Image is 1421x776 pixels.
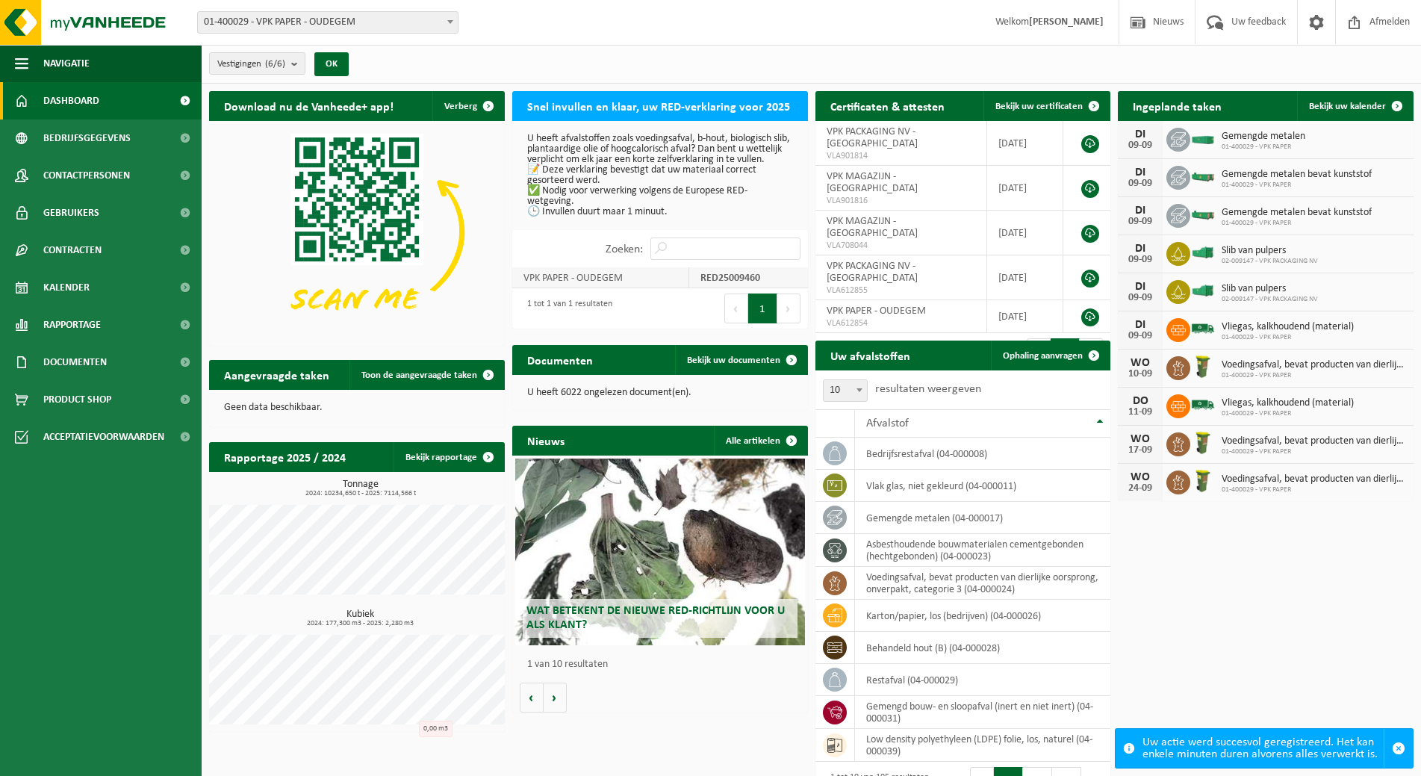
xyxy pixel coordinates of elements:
button: 1 [748,294,777,323]
span: Vliegas, kalkhoudend (material) [1222,397,1354,409]
span: Acceptatievoorwaarden [43,418,164,456]
span: 10 [823,379,868,402]
div: 17-09 [1125,445,1155,456]
h2: Aangevraagde taken [209,360,344,389]
img: Download de VHEPlus App [209,121,505,343]
td: [DATE] [987,255,1064,300]
label: Zoeken: [606,243,643,255]
span: Voedingsafval, bevat producten van dierlijke oorsprong, onverpakt, categorie 3 [1222,474,1406,485]
img: WB-0060-HPE-GN-50 [1190,430,1216,456]
span: 01-400029 - VPK PAPER [1222,143,1305,152]
strong: [PERSON_NAME] [1029,16,1104,28]
a: Bekijk uw kalender [1297,91,1412,121]
span: 10 [824,380,867,401]
span: VPK PACKAGING NV - [GEOGRAPHIC_DATA] [827,261,918,284]
p: U heeft 6022 ongelezen document(en). [527,388,793,398]
a: Wat betekent de nieuwe RED-richtlijn voor u als klant? [515,459,805,645]
div: 09-09 [1125,140,1155,151]
td: [DATE] [987,121,1064,166]
span: VLA901816 [827,195,975,207]
img: HK-XO-16-GN-00 [1190,284,1216,297]
div: 0,00 m3 [419,721,453,737]
h2: Certificaten & attesten [815,91,960,120]
button: Volgende [544,683,567,713]
div: 09-09 [1125,179,1155,189]
td: VPK PAPER - OUDEGEM [512,267,689,288]
span: Ophaling aanvragen [1003,351,1083,361]
div: 24-09 [1125,483,1155,494]
div: 09-09 [1125,217,1155,227]
a: Alle artikelen [714,426,806,456]
div: DO [1125,395,1155,407]
button: Vestigingen(6/6) [209,52,305,75]
div: 09-09 [1125,293,1155,303]
span: Afvalstof [866,418,909,429]
span: 01-400029 - VPK PAPER - OUDEGEM [198,12,458,33]
strong: RED25009460 [700,273,760,284]
div: DI [1125,319,1155,331]
button: Vorige [520,683,544,713]
span: Wat betekent de nieuwe RED-richtlijn voor u als klant? [526,605,785,631]
div: DI [1125,205,1155,217]
span: 01-400029 - VPK PAPER - OUDEGEM [197,11,458,34]
span: Vliegas, kalkhoudend (material) [1222,321,1354,333]
td: bedrijfsrestafval (04-000008) [855,438,1111,470]
td: [DATE] [987,300,1064,333]
a: Toon de aangevraagde taken [349,360,503,390]
span: 01-400029 - VPK PAPER [1222,485,1406,494]
h2: Ingeplande taken [1118,91,1237,120]
span: 02-009147 - VPK PACKAGING NV [1222,295,1318,304]
img: BL-SO-LV [1190,316,1216,341]
img: BL-SO-LV [1190,392,1216,418]
img: HK-XC-15-GN-00 [1190,170,1216,183]
span: VLA708044 [827,240,975,252]
div: 09-09 [1125,331,1155,341]
div: WO [1125,471,1155,483]
span: Navigatie [43,45,90,82]
span: Contactpersonen [43,157,130,194]
span: 01-400029 - VPK PAPER [1222,181,1372,190]
span: Toon de aangevraagde taken [361,370,477,380]
h3: Kubiek [217,609,505,627]
span: Gemengde metalen bevat kunststof [1222,169,1372,181]
td: behandeld hout (B) (04-000028) [855,632,1111,664]
div: 1 tot 1 van 1 resultaten [520,292,612,325]
span: Voedingsafval, bevat producten van dierlijke oorsprong, onverpakt, categorie 3 [1222,435,1406,447]
span: 01-400029 - VPK PAPER [1222,409,1354,418]
h2: Uw afvalstoffen [815,341,925,370]
span: VPK MAGAZIJN - [GEOGRAPHIC_DATA] [827,171,918,194]
td: gemengd bouw- en sloopafval (inert en niet inert) (04-000031) [855,696,1111,729]
span: Contracten [43,232,102,269]
span: Gemengde metalen bevat kunststof [1222,207,1372,219]
span: Bekijk uw kalender [1309,102,1386,111]
span: 2024: 177,300 m3 - 2025: 2,280 m3 [217,620,505,627]
td: gemengde metalen (04-000017) [855,502,1111,534]
span: Bekijk uw certificaten [995,102,1083,111]
td: karton/papier, los (bedrijven) (04-000026) [855,600,1111,632]
h2: Rapportage 2025 / 2024 [209,442,361,471]
h2: Nieuws [512,426,579,455]
span: Bedrijfsgegevens [43,119,131,157]
span: VPK MAGAZIJN - [GEOGRAPHIC_DATA] [827,216,918,239]
p: Geen data beschikbaar. [224,403,490,413]
td: asbesthoudende bouwmaterialen cementgebonden (hechtgebonden) (04-000023) [855,534,1111,567]
td: voedingsafval, bevat producten van dierlijke oorsprong, onverpakt, categorie 3 (04-000024) [855,567,1111,600]
div: 09-09 [1125,255,1155,265]
span: 01-400029 - VPK PAPER [1222,333,1354,342]
count: (6/6) [265,59,285,69]
h2: Download nu de Vanheede+ app! [209,91,408,120]
td: restafval (04-000029) [855,664,1111,696]
button: OK [314,52,349,76]
span: Gebruikers [43,194,99,232]
span: Slib van pulpers [1222,283,1318,295]
div: DI [1125,167,1155,179]
span: VLA612855 [827,285,975,297]
span: 01-400029 - VPK PAPER [1222,447,1406,456]
div: WO [1125,357,1155,369]
span: Gemengde metalen [1222,131,1305,143]
a: Bekijk rapportage [394,442,503,472]
span: 2024: 10234,650 t - 2025: 7114,566 t [217,490,505,497]
div: WO [1125,433,1155,445]
p: 1 van 10 resultaten [527,659,800,670]
div: DI [1125,243,1155,255]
